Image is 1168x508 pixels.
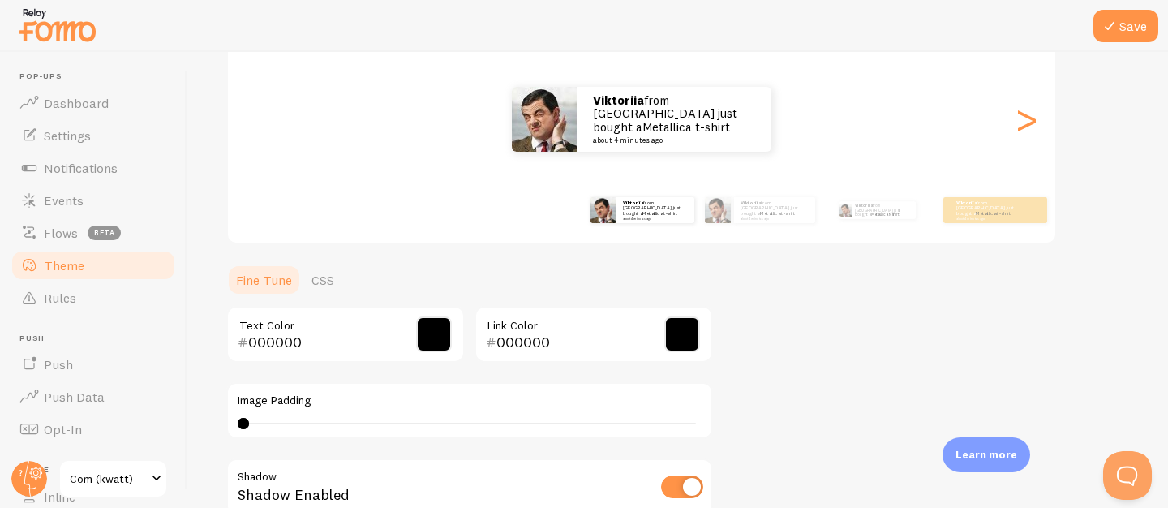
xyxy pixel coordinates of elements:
label: Image Padding [238,394,702,408]
a: Metallica t-shirt [642,210,677,217]
a: Notifications [10,152,177,184]
a: Events [10,184,177,217]
small: about 4 minutes ago [741,217,807,220]
img: Fomo [839,204,852,217]
span: Rules [44,290,76,306]
span: Dashboard [44,95,109,111]
p: from [GEOGRAPHIC_DATA] just bought a [741,200,809,220]
small: about 4 minutes ago [593,136,750,144]
img: Fomo [705,197,731,223]
strong: Viktoriia [623,200,643,206]
iframe: Help Scout Beacon - Open [1103,451,1152,500]
p: from [GEOGRAPHIC_DATA] just bought a [593,94,755,144]
span: Com (kwatt) [70,469,147,489]
a: Metallica t-shirt [871,212,899,217]
span: Theme [44,257,84,273]
a: Flows beta [10,217,177,249]
span: beta [88,226,121,240]
a: Metallica t-shirt [976,210,1011,217]
div: Next slide [1016,61,1036,178]
img: fomo-relay-logo-orange.svg [17,4,98,45]
small: about 4 minutes ago [623,217,686,220]
strong: Viktoriia [741,200,761,206]
a: Rules [10,282,177,314]
span: Push [44,356,73,372]
p: from [GEOGRAPHIC_DATA] just bought a [623,200,688,220]
span: Opt-In [44,421,82,437]
div: Learn more [943,437,1030,472]
a: Com (kwatt) [58,459,168,498]
span: Notifications [44,160,118,176]
span: Pop-ups [19,71,177,82]
span: Events [44,192,84,209]
span: Flows [44,225,78,241]
a: Metallica t-shirt [760,210,795,217]
span: Push [19,334,177,344]
a: Dashboard [10,87,177,119]
span: Settings [44,127,91,144]
strong: Viktoriia [956,200,977,206]
strong: Viktoriia [593,93,644,108]
p: from [GEOGRAPHIC_DATA] just bought a [956,200,1021,220]
a: Push Data [10,381,177,413]
span: Inline [44,489,75,505]
small: about 4 minutes ago [956,217,1020,220]
strong: Viktoriia [855,203,873,208]
a: Metallica t-shirt [642,119,730,135]
a: CSS [302,264,344,296]
a: Settings [10,119,177,152]
a: Push [10,348,177,381]
p: Learn more [955,447,1017,463]
a: Fine Tune [226,264,302,296]
span: Push Data [44,389,105,405]
a: Theme [10,249,177,282]
a: Opt-In [10,413,177,446]
img: Fomo [590,197,616,223]
img: Fomo [512,87,577,152]
p: from [GEOGRAPHIC_DATA] just bought a [855,201,909,219]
